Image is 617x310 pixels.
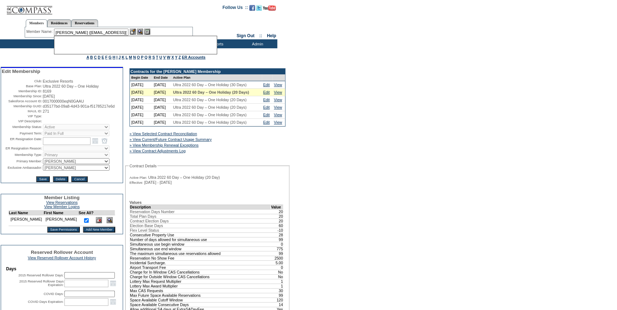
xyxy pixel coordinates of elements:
[31,250,93,255] span: Reserved Rollover Account
[263,7,276,11] a: Subscribe to our YouTube Channel
[43,109,49,113] span: 271
[271,242,283,246] td: 0
[26,29,54,35] div: Member Name:
[2,99,42,103] td: Salesforce Account ID:
[271,293,283,297] td: 99
[133,55,136,59] a: N
[271,246,283,251] td: 775
[271,279,283,284] td: 1
[130,74,152,81] td: Begin Date
[173,113,247,117] span: Ultra 2022 60 Day – One Holiday (20 Days)
[172,74,262,81] td: Active Plan
[263,90,270,94] a: Edit
[271,265,283,270] td: 0
[152,81,172,89] td: [DATE]
[163,55,166,59] a: V
[129,200,142,205] b: Values
[28,300,64,304] label: COVID Days Expiration:
[130,104,152,111] td: [DATE]
[159,55,162,59] a: U
[44,195,80,200] span: Member Listing
[6,266,118,271] td: Days
[271,270,283,274] td: No
[130,214,156,218] span: Total Plan Days
[130,284,271,288] td: Lottery Max Award Multiplier
[71,176,87,182] input: Cancel
[263,83,270,87] a: Edit
[130,223,163,228] span: Election Base Days
[130,256,271,260] td: Reservation No Show Fee
[83,227,116,232] input: Add New Member
[2,69,40,74] span: Edit Membership
[152,74,172,81] td: End Date
[130,232,271,237] td: Consecutive Property Use
[130,96,152,104] td: [DATE]
[2,137,42,145] td: ER Resignation Date:
[173,83,247,87] span: Ultra 2022 60 Day – One Holiday (30 Days)
[249,5,255,11] img: Become our fan on Facebook
[118,55,121,59] a: J
[152,89,172,96] td: [DATE]
[263,5,276,11] img: Subscribe to our YouTube Channel
[53,176,68,182] input: Delete
[249,7,255,11] a: Become our fan on Facebook
[113,55,116,59] a: H
[44,205,79,209] a: View Member Logins
[263,105,270,109] a: Edit
[129,181,143,185] span: Effective:
[19,280,64,287] label: 2015 Reserved Rollover Days Expiration:
[130,205,271,209] td: Description
[271,237,283,242] td: 99
[130,228,159,232] span: Flex Level Status
[274,105,282,109] a: View
[144,180,172,184] span: [DATE] - [DATE]
[98,55,101,59] a: D
[271,274,283,279] td: No
[47,19,71,27] a: Residences
[148,55,151,59] a: R
[130,302,271,307] td: Space Available Consecutive Days
[2,104,42,108] td: Membership GUID:
[130,293,271,297] td: Max Future Space Available Reservations
[130,242,271,246] td: Simultaneous use begin window
[26,19,48,27] a: Members
[271,284,283,288] td: 1
[2,94,42,98] td: Membership Since:
[129,149,186,153] a: » View Contract Adjustments Log
[175,55,177,59] a: Y
[130,81,152,89] td: [DATE]
[47,227,80,232] input: Save Permissions
[36,176,49,182] input: Save
[145,55,147,59] a: Q
[2,158,42,164] td: Primary Member:
[130,270,271,274] td: Charge for In Window CAS Cancellations
[178,55,181,59] a: Z
[2,89,42,93] td: Membership ID:
[43,84,99,88] span: Ultra 2022 60 Day – One Holiday
[2,165,42,171] td: Exclusive Ambassador:
[109,298,117,306] a: Open the calendar popup.
[274,113,282,117] a: View
[271,251,283,256] td: 99
[116,55,117,59] a: I
[152,104,172,111] td: [DATE]
[152,55,155,59] a: S
[271,297,283,302] td: 120
[28,256,96,260] a: View Reserved Rollover Account History
[137,29,143,35] img: View
[130,297,271,302] td: Space Available Cutoff Window
[271,205,283,209] td: Value
[167,55,170,59] a: W
[271,260,283,265] td: 5.00
[2,84,42,88] td: Base Plan:
[173,120,247,124] span: Ultra 2022 60 Day – One Holiday (20 Days)
[2,131,42,136] td: Payment Term:
[94,55,97,59] a: C
[107,217,113,223] img: View Dashboard
[274,98,282,102] a: View
[130,210,175,214] span: Reservation Days Number
[271,232,283,237] td: 28
[271,214,283,218] td: 20
[44,211,79,215] td: First Name
[274,83,282,87] a: View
